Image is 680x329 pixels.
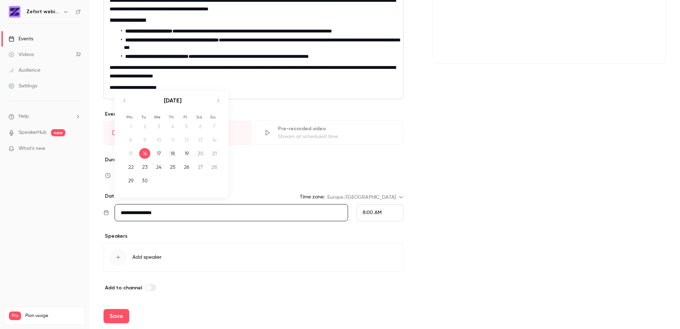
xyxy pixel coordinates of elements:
[207,160,221,174] td: Sunday, September 28, 2025
[9,312,21,320] span: Pro
[9,51,34,58] div: Videos
[26,8,60,15] h6: Zefort webinars
[181,135,192,145] div: 12
[19,129,47,136] a: SpeakerHub
[153,148,164,159] div: 17
[167,135,178,145] div: 11
[180,120,193,133] td: Not available. Friday, September 5, 2025
[152,160,166,174] td: Wednesday, September 24, 2025
[166,120,180,133] td: Not available. Thursday, September 4, 2025
[193,120,207,133] td: Not available. Saturday, September 6, 2025
[207,147,221,160] td: Sunday, September 21, 2025
[164,97,182,104] strong: [DATE]
[167,162,178,172] div: 25
[357,204,404,221] div: From
[115,204,348,221] input: Tue, Feb 17, 2026
[104,121,252,145] div: LiveGo live at scheduled time
[9,67,40,74] div: Audience
[19,113,29,120] span: Help
[104,156,404,163] label: Duration
[126,115,133,120] small: Mo
[166,147,180,160] td: Thursday, September 18, 2025
[363,210,382,215] span: 8:00 AM
[153,135,164,145] div: 10
[209,135,220,145] div: 14
[139,135,150,145] div: 9
[209,121,220,132] div: 7
[193,147,207,160] td: Saturday, September 20, 2025
[104,243,404,272] button: Add speaker
[209,162,220,172] div: 28
[141,115,146,120] small: Tu
[9,113,81,120] li: help-dropdown-opener
[72,146,81,152] iframe: Noticeable Trigger
[195,121,206,132] div: 6
[104,193,141,200] p: Date and time
[168,115,174,120] small: Th
[207,133,221,147] td: Not available. Sunday, September 14, 2025
[153,121,164,132] div: 3
[124,120,138,133] td: Not available. Monday, September 1, 2025
[124,160,138,174] td: Monday, September 22, 2025
[196,115,202,120] small: Sa
[210,115,216,120] small: Su
[139,121,150,132] div: 2
[183,115,187,120] small: Fr
[207,120,221,133] td: Not available. Sunday, September 7, 2025
[104,309,129,323] button: Save
[154,115,161,120] small: We
[181,162,192,172] div: 26
[193,160,207,174] td: Saturday, September 27, 2025
[138,133,152,147] td: Not available. Tuesday, September 9, 2025
[195,148,206,159] div: 20
[167,148,178,159] div: 18
[152,120,166,133] td: Not available. Wednesday, September 3, 2025
[51,129,65,136] span: new
[278,125,394,132] div: Pre-recorded video
[152,133,166,147] td: Not available. Wednesday, September 10, 2025
[125,162,136,172] div: 22
[138,160,152,174] td: Tuesday, September 23, 2025
[25,313,80,319] span: Plan usage
[193,133,207,147] td: Not available. Saturday, September 13, 2025
[9,6,20,17] img: Zefort webinars
[9,82,37,90] div: Settings
[104,233,404,240] p: Speakers
[195,162,206,172] div: 27
[195,135,206,145] div: 13
[166,160,180,174] td: Thursday, September 25, 2025
[209,148,220,159] div: 21
[167,121,178,132] div: 4
[278,133,394,140] div: Stream at scheduled time
[138,120,152,133] td: Not available. Tuesday, September 2, 2025
[180,160,193,174] td: Friday, September 26, 2025
[139,148,150,159] div: 16
[19,145,45,152] span: What's new
[300,193,324,201] label: Time zone:
[139,175,150,186] div: 30
[104,111,404,118] p: Event type
[255,121,403,145] div: Pre-recorded videoStream at scheduled time
[125,121,136,132] div: 1
[180,147,193,160] td: Friday, September 19, 2025
[125,175,136,186] div: 29
[124,133,138,147] td: Not available. Monday, September 8, 2025
[125,148,136,159] div: 15
[124,174,138,187] td: Monday, September 29, 2025
[124,147,138,160] td: Not available. Monday, September 15, 2025
[166,133,180,147] td: Not available. Thursday, September 11, 2025
[138,147,152,160] td: Selected. Tuesday, September 16, 2025
[327,194,404,201] div: Europe/[GEOGRAPHIC_DATA]
[125,135,136,145] div: 8
[132,254,162,261] span: Add speaker
[138,174,152,187] td: Tuesday, September 30, 2025
[181,121,192,132] div: 5
[153,162,164,172] div: 24
[152,147,166,160] td: Wednesday, September 17, 2025
[115,91,228,194] div: Calendar
[139,162,150,172] div: 23
[181,148,192,159] div: 19
[105,285,142,291] span: Add to channel
[180,133,193,147] td: Not available. Friday, September 12, 2025
[9,35,33,42] div: Events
